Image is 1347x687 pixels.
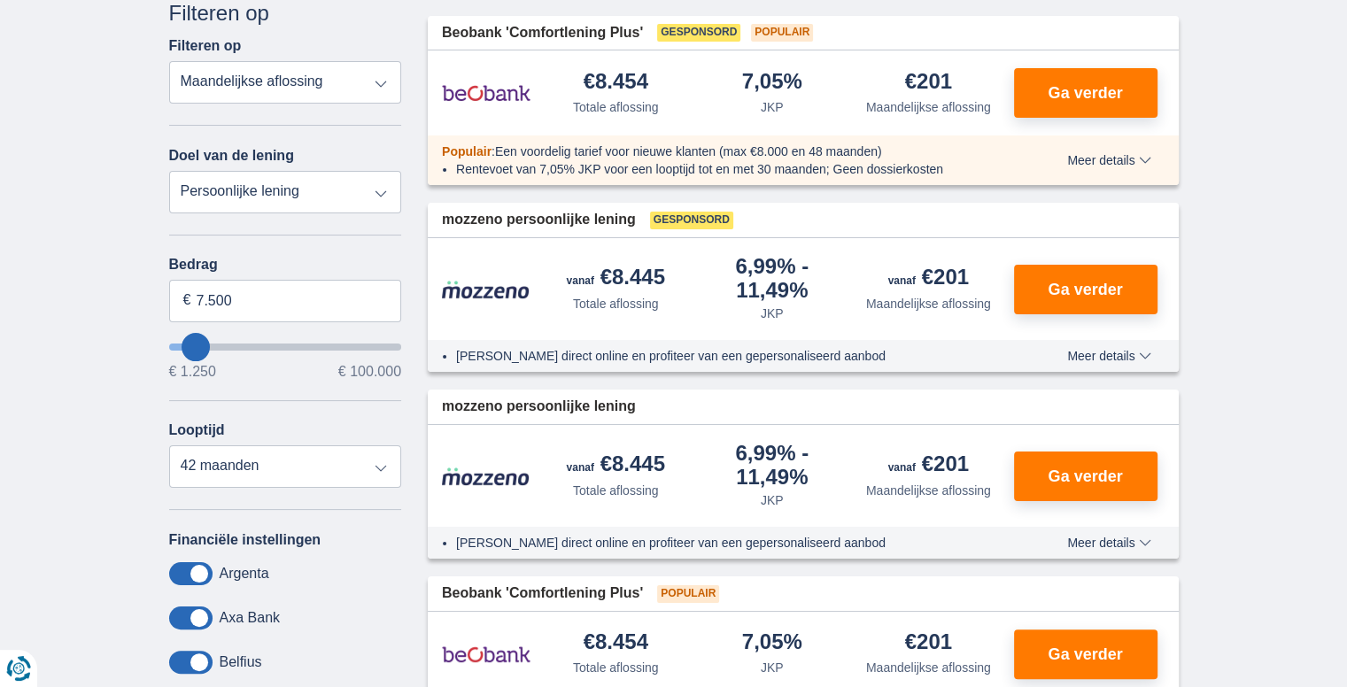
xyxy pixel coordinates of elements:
[220,566,269,582] label: Argenta
[1014,629,1157,679] button: Ga verder
[1054,153,1164,167] button: Meer details
[1054,536,1164,550] button: Meer details
[1014,68,1157,118] button: Ga verder
[169,343,402,351] input: wantToBorrow
[1048,646,1122,662] span: Ga verder
[442,397,636,417] span: mozzeno persoonlijke lening
[866,295,991,313] div: Maandelijkse aflossing
[220,654,262,670] label: Belfius
[650,212,733,229] span: Gesponsord
[1054,349,1164,363] button: Meer details
[657,585,719,603] span: Populair
[701,443,844,488] div: 6,99%
[442,71,530,115] img: product.pl.alt Beobank
[573,98,659,116] div: Totale aflossing
[905,71,952,95] div: €201
[866,659,991,676] div: Maandelijkse aflossing
[866,482,991,499] div: Maandelijkse aflossing
[761,491,784,509] div: JKP
[742,71,802,95] div: 7,05%
[888,266,969,291] div: €201
[220,610,280,626] label: Axa Bank
[169,422,225,438] label: Looptijd
[169,38,242,54] label: Filteren op
[169,148,294,164] label: Doel van de lening
[866,98,991,116] div: Maandelijkse aflossing
[573,482,659,499] div: Totale aflossing
[169,257,402,273] label: Bedrag
[905,631,952,655] div: €201
[428,143,1017,160] div: :
[442,467,530,486] img: product.pl.alt Mozzeno
[573,295,659,313] div: Totale aflossing
[456,160,1003,178] li: Rentevoet van 7,05% JKP voor een looptijd tot en met 30 maanden; Geen dossierkosten
[573,659,659,676] div: Totale aflossing
[657,24,740,42] span: Gesponsord
[761,305,784,322] div: JKP
[183,290,191,311] span: €
[1067,350,1150,362] span: Meer details
[456,534,1003,552] li: [PERSON_NAME] direct online en profiteer van een gepersonaliseerd aanbod
[1048,85,1122,101] span: Ga verder
[169,365,216,379] span: € 1.250
[888,453,969,478] div: €201
[456,347,1003,365] li: [PERSON_NAME] direct online en profiteer van een gepersonaliseerd aanbod
[495,144,882,158] span: Een voordelig tarief voor nieuwe klanten (max €8.000 en 48 maanden)
[742,631,802,655] div: 7,05%
[584,631,648,655] div: €8.454
[442,632,530,676] img: product.pl.alt Beobank
[567,453,665,478] div: €8.445
[442,280,530,299] img: product.pl.alt Mozzeno
[1048,282,1122,297] span: Ga verder
[1048,468,1122,484] span: Ga verder
[751,24,813,42] span: Populair
[442,210,636,230] span: mozzeno persoonlijke lening
[761,659,784,676] div: JKP
[761,98,784,116] div: JKP
[442,23,643,43] span: Beobank 'Comfortlening Plus'
[1067,536,1150,549] span: Meer details
[567,266,665,291] div: €8.445
[169,532,321,548] label: Financiële instellingen
[584,71,648,95] div: €8.454
[701,256,844,301] div: 6,99%
[442,583,643,604] span: Beobank 'Comfortlening Plus'
[442,144,492,158] span: Populair
[1014,452,1157,501] button: Ga verder
[1067,154,1150,166] span: Meer details
[1014,265,1157,314] button: Ga verder
[338,365,401,379] span: € 100.000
